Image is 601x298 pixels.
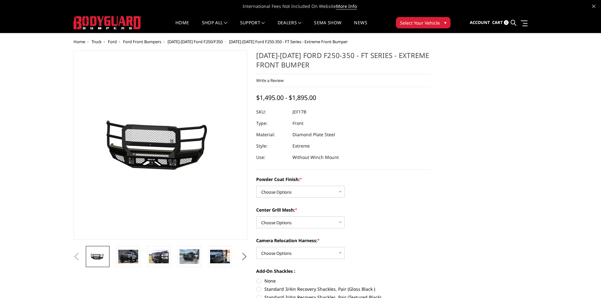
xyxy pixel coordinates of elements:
a: Ford Front Bumpers [123,39,161,44]
span: Account [470,20,490,25]
img: 2017-2022 Ford F250-350 - FT Series - Extreme Front Bumper [118,250,138,263]
a: Dealers [278,20,302,33]
img: 2017-2022 Ford F250-350 - FT Series - Extreme Front Bumper [180,249,199,264]
h1: [DATE]-[DATE] Ford F250-350 - FT Series - Extreme Front Bumper [256,50,430,74]
a: [DATE]-[DATE] Ford F250/F350 [168,39,223,44]
a: 2017-2022 Ford F250-350 - FT Series - Extreme Front Bumper [74,50,248,240]
dd: Without Winch Mount [292,152,339,163]
label: Center Grill Mesh: [256,207,430,213]
label: Add-On Shackles : [256,268,430,274]
a: Home [74,39,85,44]
span: $1,495.00 - $1,895.00 [256,93,316,102]
dt: Style: [256,140,288,152]
iframe: Chat Widget [569,268,601,298]
a: SEMA Show [314,20,341,33]
span: ▾ [444,19,446,26]
label: None [256,278,430,284]
dt: Type: [256,118,288,129]
a: News [354,20,367,33]
img: 2017-2022 Ford F250-350 - FT Series - Extreme Front Bumper [149,250,169,263]
dt: SKU: [256,106,288,118]
dt: Material: [256,129,288,140]
span: Cart [492,20,503,25]
dd: Diamond Plate Steel [292,129,335,140]
dt: Use: [256,152,288,163]
dd: Front [292,118,303,129]
label: Camera Relocation Harness: [256,237,430,244]
span: Select Your Vehicle [400,20,440,26]
label: Standard 3/4in Recovery Shackles, Pair (Gloss Black ) [256,286,430,292]
a: Home [175,20,189,33]
img: BODYGUARD BUMPERS [74,16,141,29]
button: Previous [72,252,81,261]
span: [DATE]-[DATE] Ford F250-350 - FT Series - Extreme Front Bumper [229,39,348,44]
a: shop all [202,20,227,33]
label: Powder Coat Finish: [256,176,430,183]
span: 0 [504,20,509,25]
a: More Info [336,3,357,9]
img: 2017-2022 Ford F250-350 - FT Series - Extreme Front Bumper [210,250,230,263]
a: Cart 0 [492,14,509,31]
button: Select Your Vehicle [396,17,451,28]
a: Ford [108,39,117,44]
dd: JEF17B [292,106,306,118]
dd: Extreme [292,140,310,152]
button: Next [239,252,249,261]
a: Support [240,20,265,33]
a: Account [470,14,490,31]
a: Write a Review [256,78,284,83]
a: Truck [91,39,102,44]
